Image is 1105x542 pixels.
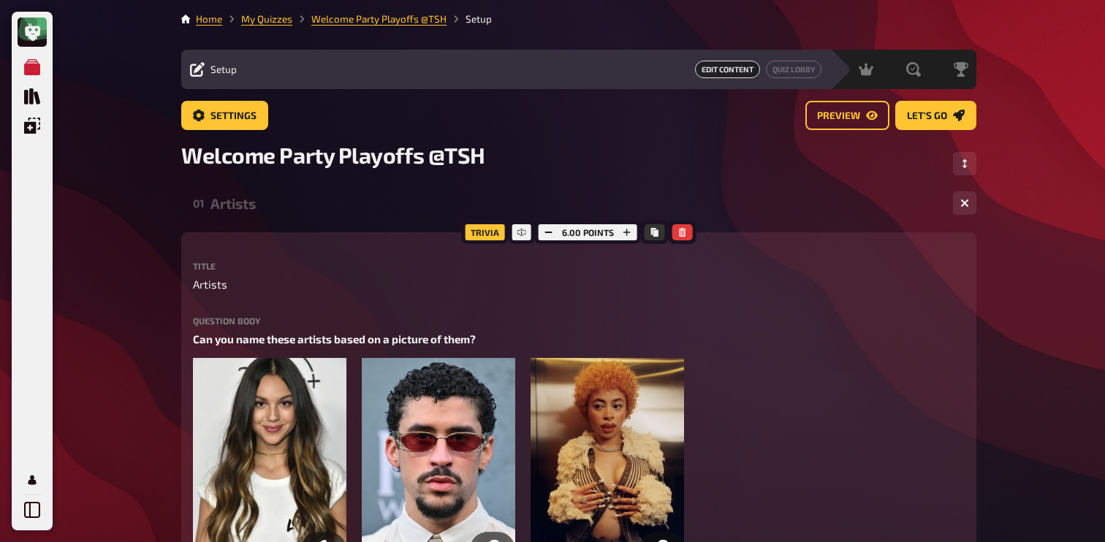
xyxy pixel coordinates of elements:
button: Change Order [953,152,976,175]
a: Preview [805,101,889,130]
li: Setup [447,12,492,26]
div: Trivia [462,221,508,244]
div: 6.00 points [534,221,640,244]
span: Welcome Party Playoffs @TSH [181,142,485,168]
li: My Quizzes [222,12,292,26]
a: Quiz Library [18,82,47,111]
a: My Quizzes [241,13,292,25]
div: 01 [193,196,205,210]
a: Settings [181,101,268,130]
span: Preview [817,111,860,121]
li: Home [196,12,222,26]
a: Quiz Lobby [766,61,821,78]
a: Let's go [895,101,976,130]
li: Welcome Party Playoffs @TSH [292,12,447,26]
a: Welcome Party Playoffs @TSH [311,13,447,25]
span: Settings [210,111,257,121]
span: Let's go [907,111,947,121]
span: Artists [193,276,227,293]
a: My Quizzes [18,53,47,82]
span: Setup [210,64,237,75]
a: Overlays [18,111,47,140]
span: Can you name these artists based on a picture of them? [193,332,476,346]
a: Home [196,13,222,25]
a: My Account [18,465,47,495]
label: Title [193,262,965,270]
span: Edit Content [695,61,760,78]
button: Copy [644,224,664,240]
label: Question body [193,316,965,325]
div: Artists [210,195,941,212]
